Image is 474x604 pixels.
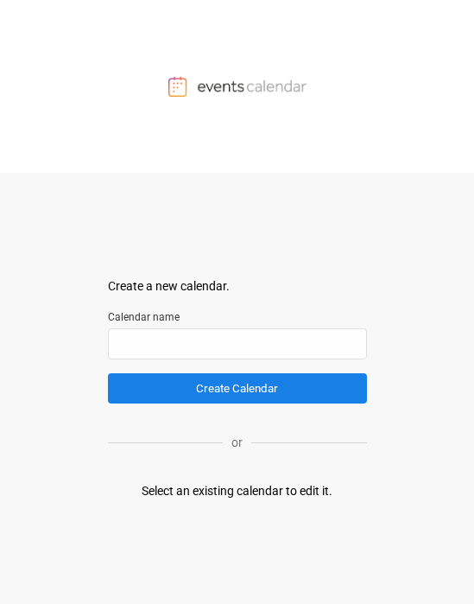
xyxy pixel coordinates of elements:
[142,482,332,500] div: Select an existing calendar to edit it.
[108,309,367,325] label: Calendar name
[168,76,307,97] img: Events Calendar
[108,373,367,404] button: Create Calendar
[223,434,251,452] p: or
[108,277,367,296] div: Create a new calendar.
